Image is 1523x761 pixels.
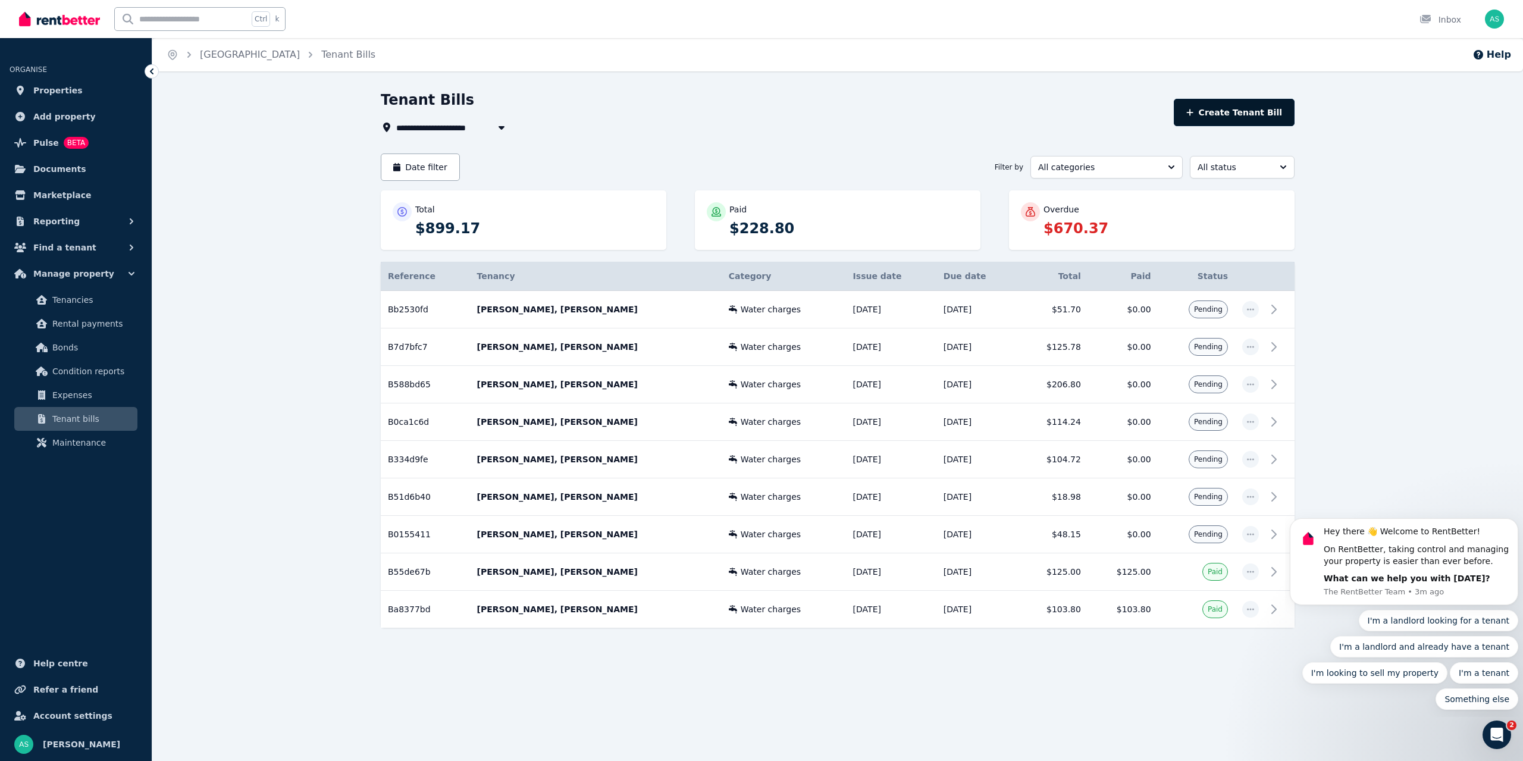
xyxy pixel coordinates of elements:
span: Water charges [741,416,801,428]
td: $0.00 [1088,516,1158,553]
span: Filter by [995,162,1023,172]
td: $125.78 [1018,328,1088,366]
td: [DATE] [846,553,936,591]
td: [DATE] [846,591,936,628]
span: Reference [388,271,435,281]
td: $114.24 [1018,403,1088,441]
a: Bonds [14,336,137,359]
img: Andrew Shields [14,735,33,754]
a: Refer a friend [10,678,142,702]
td: [DATE] [936,478,1018,516]
a: Documents [10,157,142,181]
td: $104.72 [1018,441,1088,478]
td: [DATE] [936,553,1018,591]
span: Water charges [741,491,801,503]
span: [PERSON_NAME] [43,737,120,751]
span: Water charges [741,303,801,315]
td: $0.00 [1088,441,1158,478]
span: Water charges [741,378,801,390]
p: Paid [729,203,747,215]
td: [DATE] [846,366,936,403]
button: Help [1472,48,1511,62]
td: [DATE] [846,516,936,553]
p: [PERSON_NAME], [PERSON_NAME] [477,528,715,540]
span: Maintenance [52,436,133,450]
button: Manage property [10,262,142,286]
span: Pending [1194,455,1223,464]
a: PulseBETA [10,131,142,155]
span: All status [1198,161,1270,173]
th: Due date [936,262,1018,291]
p: [PERSON_NAME], [PERSON_NAME] [477,416,715,428]
span: Find a tenant [33,240,96,255]
span: Condition reports [52,364,133,378]
span: Water charges [741,453,801,465]
td: [DATE] [936,366,1018,403]
a: Expenses [14,383,137,407]
span: Documents [33,162,86,176]
span: Pending [1194,492,1223,502]
span: Marketplace [33,188,91,202]
th: Issue date [846,262,936,291]
a: Tenant bills [14,407,137,431]
nav: Breadcrumb [152,38,390,71]
span: Water charges [741,341,801,353]
span: Paid [1208,567,1223,577]
span: Tenancies [52,293,133,307]
td: [DATE] [846,478,936,516]
span: Paid [1208,605,1223,614]
td: [DATE] [936,328,1018,366]
p: Overdue [1043,203,1079,215]
span: B588bd65 [388,380,431,389]
th: Category [722,262,846,291]
span: Pending [1194,530,1223,539]
td: $51.70 [1018,291,1088,328]
a: Maintenance [14,431,137,455]
p: [PERSON_NAME], [PERSON_NAME] [477,566,715,578]
td: [DATE] [846,291,936,328]
a: Properties [10,79,142,102]
iframe: Intercom live chat [1483,721,1511,749]
span: Bonds [52,340,133,355]
td: $0.00 [1088,366,1158,403]
span: B334d9fe [388,455,428,464]
span: Pending [1194,380,1223,389]
button: Date filter [381,154,460,181]
p: $228.80 [729,219,969,238]
span: Pending [1194,342,1223,352]
td: $206.80 [1018,366,1088,403]
span: BETA [64,137,89,149]
span: Rental payments [52,317,133,331]
a: Tenant Bills [321,49,375,60]
td: $103.80 [1018,591,1088,628]
span: Expenses [52,388,133,402]
p: [PERSON_NAME], [PERSON_NAME] [477,303,715,315]
td: [DATE] [936,403,1018,441]
iframe: Intercom notifications message [1285,508,1523,717]
p: $899.17 [415,219,654,238]
td: $0.00 [1088,478,1158,516]
p: [PERSON_NAME], [PERSON_NAME] [477,491,715,503]
img: RentBetter [19,10,100,28]
span: Pending [1194,305,1223,314]
p: [PERSON_NAME], [PERSON_NAME] [477,453,715,465]
td: $18.98 [1018,478,1088,516]
span: k [275,14,279,24]
th: Status [1158,262,1235,291]
span: Properties [33,83,83,98]
span: B7d7bfc7 [388,342,428,352]
span: 2 [1507,721,1516,730]
td: $103.80 [1088,591,1158,628]
th: Paid [1088,262,1158,291]
td: [DATE] [936,291,1018,328]
td: [DATE] [936,441,1018,478]
span: B0155411 [388,530,431,539]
